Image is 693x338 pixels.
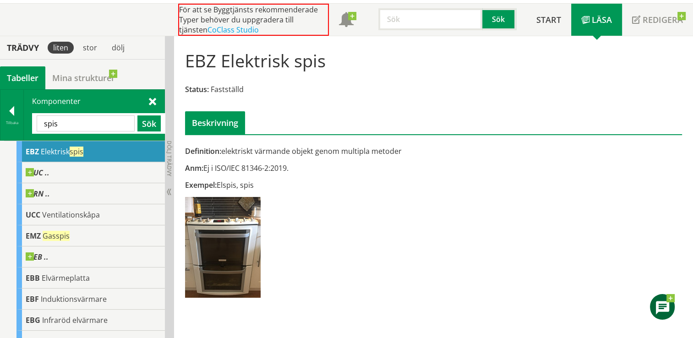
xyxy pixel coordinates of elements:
div: liten [48,42,74,54]
a: CoClass Studio [207,25,259,35]
span: Stäng sök [149,96,156,106]
div: dölj [106,42,130,54]
div: Trädvy [2,43,44,53]
span: Läsa [592,14,612,25]
span: Status: [185,84,209,94]
a: Start [526,4,571,36]
div: Gå till informationssidan för CoClass Studio [16,246,165,267]
div: Gå till informationssidan för CoClass Studio [16,162,165,183]
div: För att se Byggtjänsts rekommenderade Typer behöver du uppgradera till tjänsten [178,4,329,36]
span: Infraröd elvärmare [42,315,108,325]
span: Gasspis [43,231,70,241]
div: Gå till informationssidan för CoClass Studio [16,204,165,225]
h1: EBZ Elektrisk spis [185,50,326,71]
span: Exempel: [185,180,217,190]
span: EB .. [26,252,49,262]
div: Elspis, spis [185,180,513,190]
div: Gå till informationssidan för CoClass Studio [16,183,165,204]
span: EBB [26,273,40,283]
a: Läsa [571,4,622,36]
div: Gå till informationssidan för CoClass Studio [16,289,165,310]
span: RN .. [26,189,50,198]
span: UCC [26,210,40,220]
span: EMZ [26,231,41,241]
span: Induktionsvärmare [41,294,107,304]
span: Dölj trädvy [165,141,173,176]
span: EBZ [26,147,39,157]
div: Tillbaka [0,119,23,126]
span: EBG [26,315,40,325]
span: Anm: [185,163,203,173]
span: Start [536,14,561,25]
input: Sök [37,115,135,131]
span: Elektrisk [41,147,83,157]
div: Gå till informationssidan för CoClass Studio [16,141,165,162]
div: elektriskt värmande objekt genom multipla metoder [185,146,513,156]
button: Sök [482,8,516,30]
a: Mina strukturer [45,66,122,89]
div: Ej i ISO/IEC 81346-2:2019. [185,163,513,173]
span: Ventilationskåpa [42,210,100,220]
img: ebz-elektrisk-spis.jpg [185,197,261,298]
span: Elvärmeplatta [42,273,90,283]
div: Gå till informationssidan för CoClass Studio [16,310,165,331]
input: Sök [378,8,482,30]
span: EBF [26,294,39,304]
div: Beskrivning [185,111,245,134]
a: Redigera [622,4,693,36]
span: Fastställd [211,84,244,94]
button: Sök [137,115,161,131]
div: stor [77,42,103,54]
div: Komponenter [24,90,164,140]
span: Notifikationer [339,13,354,28]
span: UC .. [26,168,49,177]
span: spis [70,147,83,157]
span: Redigera [643,14,683,25]
span: Definition: [185,146,221,156]
div: Gå till informationssidan för CoClass Studio [16,267,165,289]
div: Gå till informationssidan för CoClass Studio [16,225,165,246]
